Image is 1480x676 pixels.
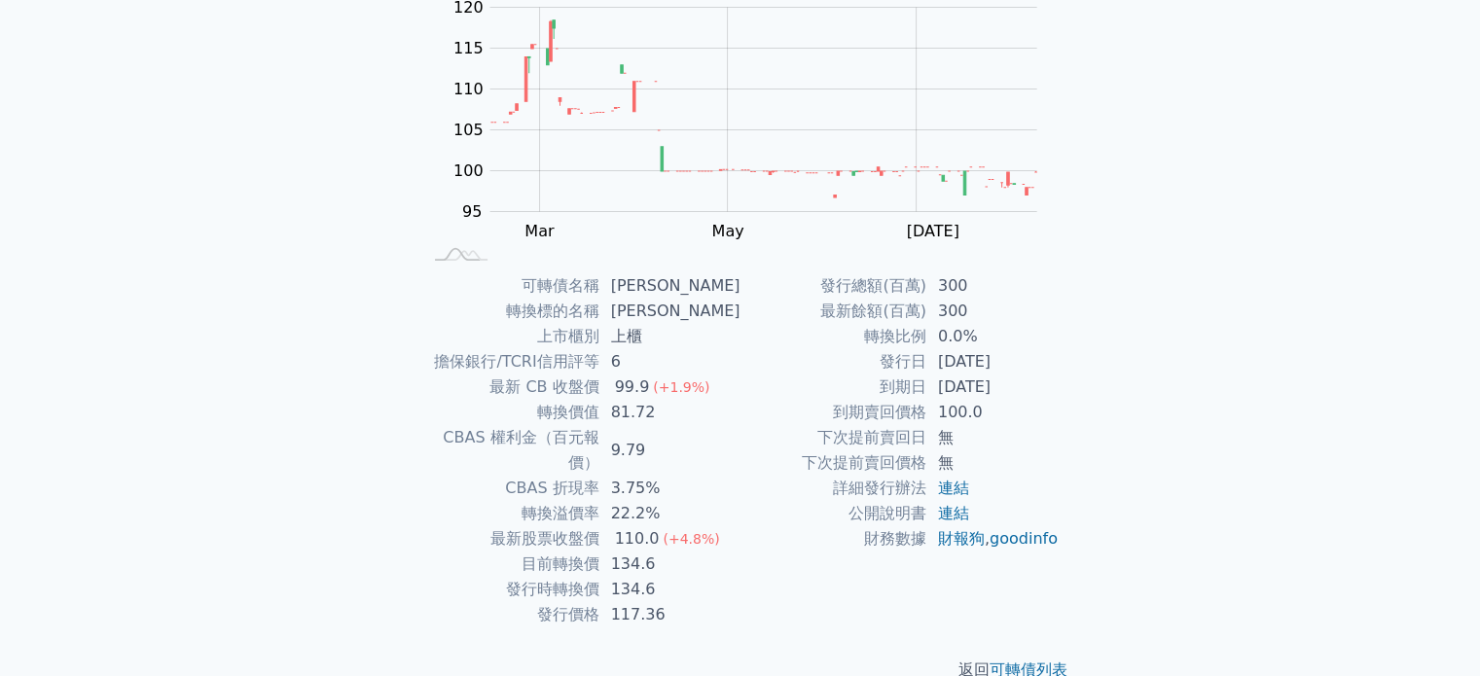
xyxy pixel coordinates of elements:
td: 6 [599,349,740,374]
td: 發行價格 [421,602,599,627]
div: 99.9 [611,374,654,400]
tspan: 100 [453,161,484,180]
td: 22.2% [599,501,740,526]
td: 發行日 [740,349,926,374]
tspan: 115 [453,39,484,57]
td: 300 [926,299,1060,324]
td: 3.75% [599,476,740,501]
td: 下次提前賣回價格 [740,450,926,476]
td: 目前轉換價 [421,551,599,577]
td: 9.79 [599,425,740,476]
td: 公開說明書 [740,501,926,526]
td: [PERSON_NAME] [599,273,740,299]
td: , [926,526,1060,551]
td: 無 [926,450,1060,476]
td: CBAS 折現率 [421,476,599,501]
td: 到期日 [740,374,926,400]
td: 上櫃 [599,324,740,349]
td: [PERSON_NAME] [599,299,740,324]
td: 134.6 [599,551,740,577]
tspan: May [711,222,743,240]
td: 詳細發行辦法 [740,476,926,501]
a: 連結 [938,504,969,522]
td: 發行總額(百萬) [740,273,926,299]
tspan: 95 [462,202,482,221]
a: 連結 [938,479,969,497]
div: 110.0 [611,526,664,551]
a: 財報狗 [938,529,985,548]
td: 117.36 [599,602,740,627]
td: 81.72 [599,400,740,425]
td: [DATE] [926,349,1060,374]
td: 134.6 [599,577,740,602]
td: CBAS 權利金（百元報價） [421,425,599,476]
td: 0.0% [926,324,1060,349]
td: 到期賣回價格 [740,400,926,425]
td: 轉換比例 [740,324,926,349]
td: 100.0 [926,400,1060,425]
tspan: [DATE] [907,222,959,240]
td: 轉換標的名稱 [421,299,599,324]
td: 財務數據 [740,526,926,551]
td: 最新股票收盤價 [421,526,599,551]
td: 發行時轉換價 [421,577,599,602]
td: 轉換價值 [421,400,599,425]
td: 上市櫃別 [421,324,599,349]
tspan: 110 [453,80,484,98]
a: goodinfo [990,529,1058,548]
tspan: 105 [453,121,484,139]
span: (+1.9%) [653,379,709,395]
td: 最新餘額(百萬) [740,299,926,324]
td: 無 [926,425,1060,450]
td: 300 [926,273,1060,299]
td: 轉換溢價率 [421,501,599,526]
td: [DATE] [926,374,1060,400]
span: (+4.8%) [663,531,719,547]
td: 擔保銀行/TCRI信用評等 [421,349,599,374]
td: 可轉債名稱 [421,273,599,299]
tspan: Mar [524,222,555,240]
td: 下次提前賣回日 [740,425,926,450]
td: 最新 CB 收盤價 [421,374,599,400]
